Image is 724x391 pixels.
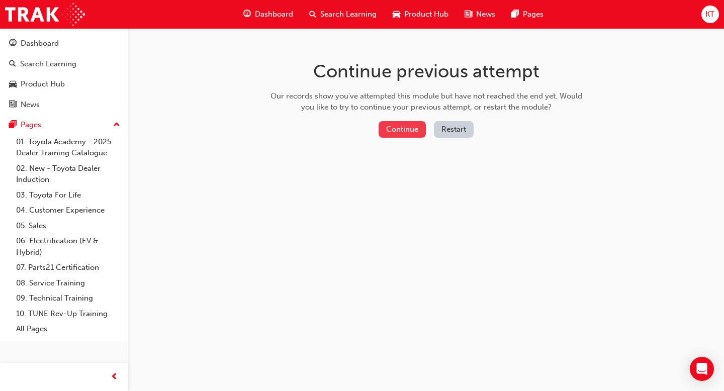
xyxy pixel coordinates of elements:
[9,101,17,110] span: news-icon
[434,121,474,138] button: Restart
[393,8,400,21] span: car-icon
[12,134,124,161] a: 01. Toyota Academy - 2025 Dealer Training Catalogue
[301,4,385,25] a: search-iconSearch Learning
[21,99,40,111] div: News
[20,58,76,70] div: Search Learning
[9,60,16,69] span: search-icon
[9,80,17,89] span: car-icon
[309,8,316,21] span: search-icon
[21,38,59,49] div: Dashboard
[476,9,495,20] span: News
[9,121,17,130] span: pages-icon
[113,119,120,132] span: up-icon
[12,161,124,187] a: 02. New - Toyota Dealer Induction
[12,321,124,337] a: All Pages
[12,290,124,306] a: 09. Technical Training
[9,39,17,48] span: guage-icon
[457,4,503,25] a: news-iconNews
[4,75,124,93] a: Product Hub
[4,34,124,53] a: Dashboard
[385,4,457,25] a: car-iconProduct Hub
[267,90,586,113] div: Our records show you've attempted this module but have not reached the end yet. Would you like to...
[404,9,448,20] span: Product Hub
[111,371,118,383] span: prev-icon
[379,121,426,138] button: Continue
[243,8,251,21] span: guage-icon
[267,60,586,82] h1: Continue previous attempt
[690,357,714,381] div: Open Intercom Messenger
[4,95,124,114] a: News
[12,203,124,218] a: 04. Customer Experience
[4,116,124,134] button: Pages
[12,275,124,291] a: 08. Service Training
[12,187,124,203] a: 03. Toyota For Life
[701,6,719,23] button: KT
[21,78,65,90] div: Product Hub
[12,218,124,234] a: 05. Sales
[12,306,124,322] a: 10. TUNE Rev-Up Training
[465,8,472,21] span: news-icon
[503,4,552,25] a: pages-iconPages
[12,233,124,260] a: 06. Electrification (EV & Hybrid)
[4,32,124,116] button: DashboardSearch LearningProduct HubNews
[12,260,124,275] a: 07. Parts21 Certification
[705,9,714,20] span: KT
[21,119,41,131] div: Pages
[511,8,519,21] span: pages-icon
[320,9,377,20] span: Search Learning
[523,9,544,20] span: Pages
[5,3,85,26] img: Trak
[4,55,124,73] a: Search Learning
[255,9,293,20] span: Dashboard
[235,4,301,25] a: guage-iconDashboard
